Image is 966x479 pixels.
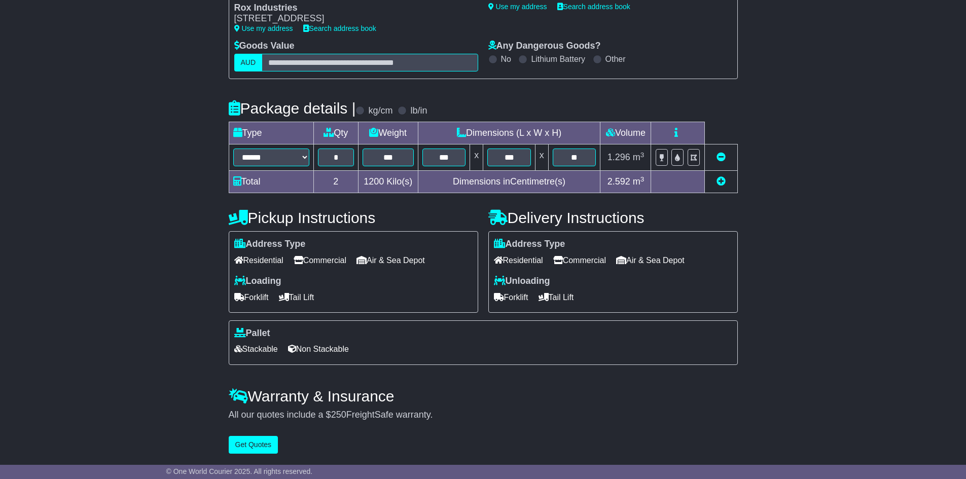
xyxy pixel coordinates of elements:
[229,410,738,421] div: All our quotes include a $ FreightSafe warranty.
[313,171,358,193] td: 2
[229,122,313,144] td: Type
[279,289,314,305] span: Tail Lift
[166,467,313,475] span: © One World Courier 2025. All rights reserved.
[234,24,293,32] a: Use my address
[607,152,630,162] span: 1.296
[535,144,548,171] td: x
[539,289,574,305] span: Tail Lift
[356,252,425,268] span: Air & Sea Depot
[234,252,283,268] span: Residential
[488,209,738,226] h4: Delivery Instructions
[234,41,295,52] label: Goods Value
[494,276,550,287] label: Unloading
[229,209,478,226] h4: Pickup Instructions
[294,252,346,268] span: Commercial
[234,3,468,14] div: Rox Industries
[494,252,543,268] span: Residential
[494,239,565,250] label: Address Type
[364,176,384,187] span: 1200
[494,289,528,305] span: Forklift
[553,252,606,268] span: Commercial
[640,175,645,183] sup: 3
[717,152,726,162] a: Remove this item
[229,436,278,454] button: Get Quotes
[234,341,278,357] span: Stackable
[531,54,585,64] label: Lithium Battery
[488,41,601,52] label: Any Dangerous Goods?
[488,3,547,11] a: Use my address
[557,3,630,11] a: Search address book
[234,289,269,305] span: Forklift
[607,176,630,187] span: 2.592
[358,171,418,193] td: Kilo(s)
[234,239,306,250] label: Address Type
[633,152,645,162] span: m
[600,122,651,144] td: Volume
[303,24,376,32] a: Search address book
[616,252,685,268] span: Air & Sea Depot
[418,122,600,144] td: Dimensions (L x W x H)
[229,171,313,193] td: Total
[418,171,600,193] td: Dimensions in Centimetre(s)
[358,122,418,144] td: Weight
[234,54,263,71] label: AUD
[229,100,356,117] h4: Package details |
[368,105,392,117] label: kg/cm
[288,341,349,357] span: Non Stackable
[501,54,511,64] label: No
[640,151,645,159] sup: 3
[410,105,427,117] label: lb/in
[234,328,270,339] label: Pallet
[234,276,281,287] label: Loading
[605,54,626,64] label: Other
[717,176,726,187] a: Add new item
[229,388,738,404] h4: Warranty & Insurance
[313,122,358,144] td: Qty
[234,13,468,24] div: [STREET_ADDRESS]
[331,410,346,420] span: 250
[633,176,645,187] span: m
[470,144,483,171] td: x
